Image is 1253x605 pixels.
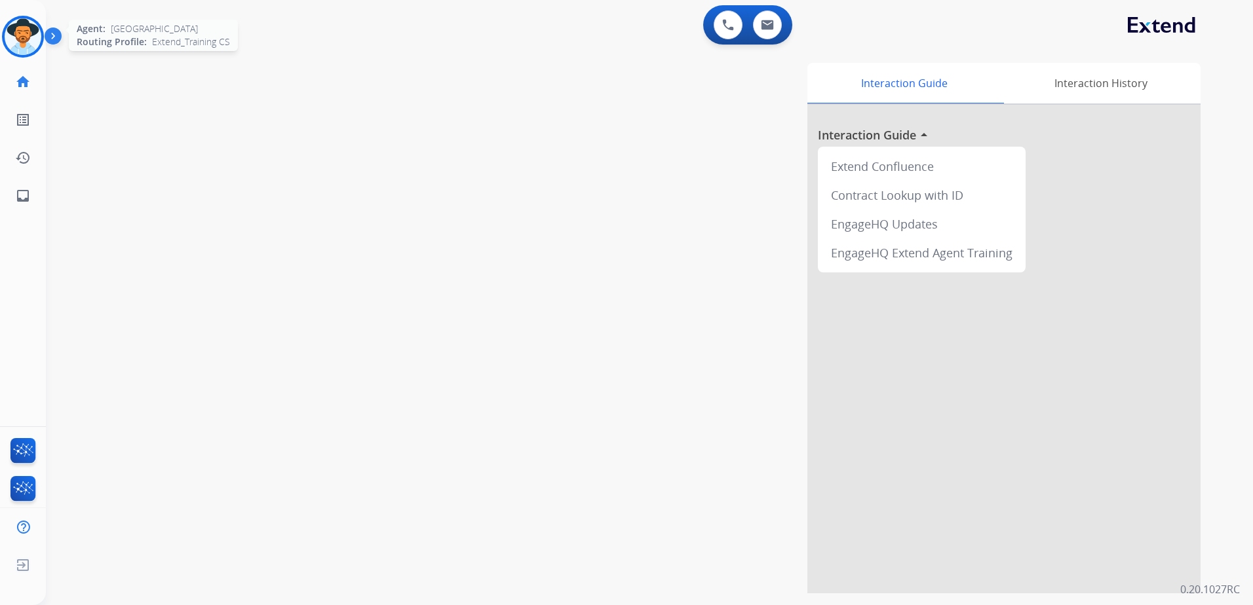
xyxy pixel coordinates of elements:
[152,35,230,48] span: Extend_Training CS
[15,112,31,128] mat-icon: list_alt
[823,152,1020,181] div: Extend Confluence
[1180,581,1240,597] p: 0.20.1027RC
[1001,63,1201,103] div: Interaction History
[5,18,41,55] img: avatar
[823,210,1020,238] div: EngageHQ Updates
[823,238,1020,267] div: EngageHQ Extend Agent Training
[15,188,31,204] mat-icon: inbox
[15,150,31,166] mat-icon: history
[111,22,198,35] span: [GEOGRAPHIC_DATA]
[15,74,31,90] mat-icon: home
[807,63,1001,103] div: Interaction Guide
[77,22,106,35] span: Agent:
[823,181,1020,210] div: Contract Lookup with ID
[77,35,147,48] span: Routing Profile:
